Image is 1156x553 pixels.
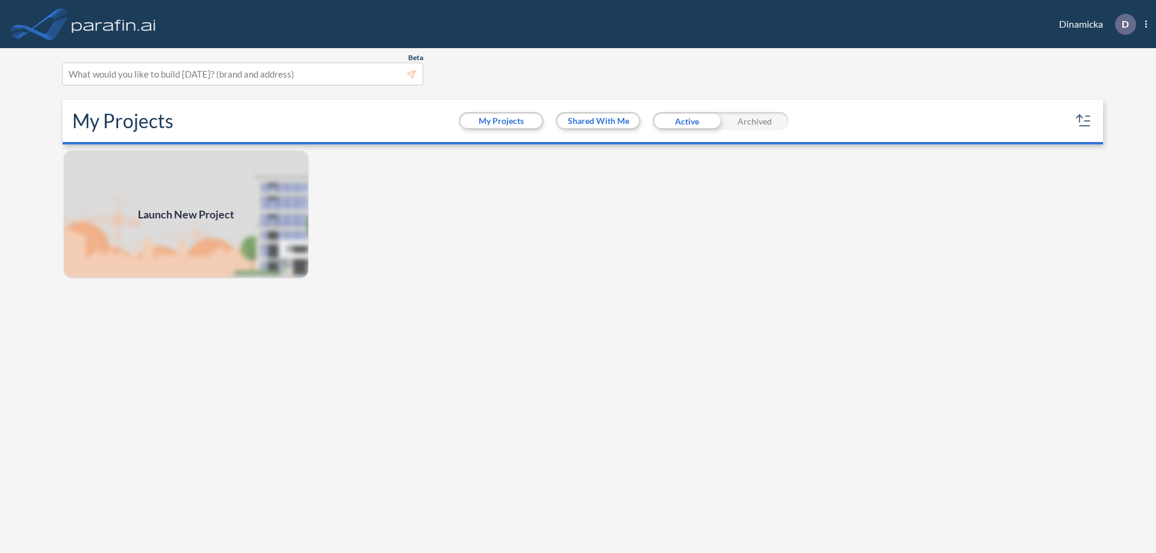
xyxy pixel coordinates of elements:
[1074,111,1093,131] button: sort
[653,112,721,130] div: Active
[721,112,789,130] div: Archived
[1041,14,1147,35] div: Dinamicka
[408,53,423,63] span: Beta
[461,114,542,128] button: My Projects
[63,149,309,279] img: add
[558,114,639,128] button: Shared With Me
[72,110,173,132] h2: My Projects
[138,206,234,223] span: Launch New Project
[69,12,158,36] img: logo
[1122,19,1129,29] p: D
[63,149,309,279] a: Launch New Project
